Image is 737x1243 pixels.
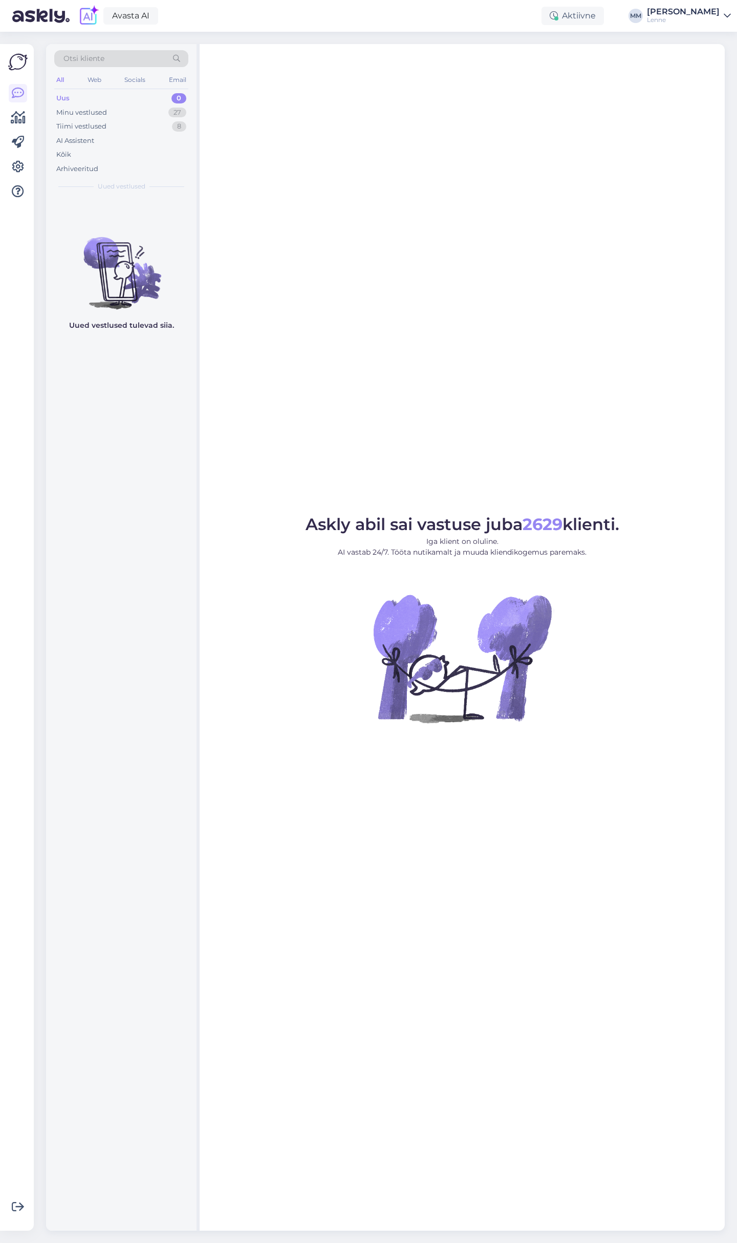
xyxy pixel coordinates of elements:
p: Uued vestlused tulevad siia. [69,320,174,331]
div: All [54,73,66,87]
a: [PERSON_NAME]Lenne [647,8,731,24]
span: Uued vestlused [98,182,145,191]
b: 2629 [523,514,562,534]
div: Lenne [647,16,720,24]
div: Uus [56,93,70,103]
div: 0 [171,93,186,103]
div: Arhiveeritud [56,164,98,174]
div: AI Assistent [56,136,94,146]
img: No chats [46,219,197,311]
div: Minu vestlused [56,108,107,118]
div: Aktiivne [541,7,604,25]
div: Kõik [56,150,71,160]
a: Avasta AI [103,7,158,25]
div: 27 [168,108,186,118]
span: Otsi kliente [63,53,104,64]
div: Socials [122,73,147,87]
div: Web [85,73,103,87]
img: explore-ai [78,5,99,27]
div: [PERSON_NAME] [647,8,720,16]
div: 8 [172,121,186,132]
img: No Chat active [370,566,554,750]
div: Tiimi vestlused [56,121,106,132]
p: Iga klient on oluline. AI vastab 24/7. Tööta nutikamalt ja muuda kliendikogemus paremaks. [306,536,619,558]
img: Askly Logo [8,52,28,72]
div: Email [167,73,188,87]
div: MM [628,9,643,23]
span: Askly abil sai vastuse juba klienti. [306,514,619,534]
